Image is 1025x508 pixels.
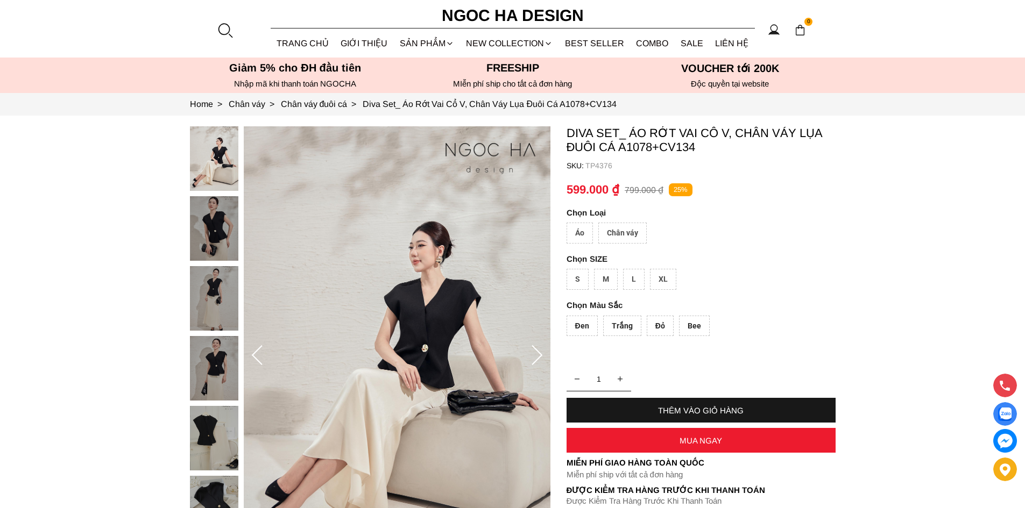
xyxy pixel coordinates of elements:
div: MUA NGAY [567,436,836,445]
h6: SKU: [567,161,585,170]
div: THÊM VÀO GIỎ HÀNG [567,406,836,415]
img: Diva Set_ Áo Rớt Vai Cổ V, Chân Váy Lụa Đuôi Cá A1078+CV134_mini_4 [190,406,238,470]
div: Chân váy [598,223,647,244]
a: Link to Diva Set_ Áo Rớt Vai Cổ V, Chân Váy Lụa Đuôi Cá A1078+CV134 [363,99,617,109]
a: Link to Chân váy [229,99,281,109]
a: Ngoc Ha Design [432,3,593,28]
font: Miễn phí ship với tất cả đơn hàng [567,470,683,479]
a: Link to Chân váy đuôi cá [281,99,363,109]
font: Nhập mã khi thanh toán NGOCHA [234,79,356,88]
p: 25% [669,183,692,197]
div: Đỏ [647,316,674,337]
div: XL [650,269,676,290]
a: Link to Home [190,99,229,109]
font: Freeship [486,62,539,74]
span: > [213,99,227,109]
p: Màu Sắc [567,300,805,310]
font: Giảm 5% cho ĐH đầu tiên [229,62,361,74]
h5: VOUCHER tới 200K [625,62,836,75]
h6: Độc quyền tại website [625,79,836,89]
span: 0 [804,18,813,26]
div: S [567,269,589,290]
a: GIỚI THIỆU [335,29,394,58]
font: Miễn phí giao hàng toàn quốc [567,458,704,467]
a: Display image [993,402,1017,426]
span: > [347,99,360,109]
p: 599.000 ₫ [567,183,619,197]
img: Diva Set_ Áo Rớt Vai Cổ V, Chân Váy Lụa Đuôi Cá A1078+CV134_mini_2 [190,266,238,331]
div: Trắng [603,316,641,337]
p: 799.000 ₫ [625,185,663,195]
input: Quantity input [567,368,631,390]
img: img-CART-ICON-ksit0nf1 [794,24,806,36]
a: messenger [993,429,1017,453]
div: M [594,269,618,290]
p: Được Kiểm Tra Hàng Trước Khi Thanh Toán [567,485,836,495]
div: SẢN PHẨM [394,29,461,58]
div: L [623,269,645,290]
img: Diva Set_ Áo Rớt Vai Cổ V, Chân Váy Lụa Đuôi Cá A1078+CV134_mini_1 [190,196,238,261]
p: Diva Set_ Áo Rớt Vai Cổ V, Chân Váy Lụa Đuôi Cá A1078+CV134 [567,126,836,154]
p: Loại [567,208,805,217]
span: > [265,99,279,109]
div: Bee [679,316,710,337]
h6: MIễn phí ship cho tất cả đơn hàng [407,79,618,89]
a: BEST SELLER [559,29,631,58]
img: Display image [998,407,1012,421]
p: TP4376 [585,161,836,170]
a: SALE [675,29,710,58]
a: NEW COLLECTION [460,29,559,58]
p: Được Kiểm Tra Hàng Trước Khi Thanh Toán [567,496,836,506]
img: Diva Set_ Áo Rớt Vai Cổ V, Chân Váy Lụa Đuôi Cá A1078+CV134_mini_0 [190,126,238,191]
img: Diva Set_ Áo Rớt Vai Cổ V, Chân Váy Lụa Đuôi Cá A1078+CV134_mini_3 [190,336,238,400]
div: Áo [567,223,593,244]
p: SIZE [567,254,836,263]
div: Đen [567,316,598,337]
a: LIÊN HỆ [709,29,755,58]
a: Combo [630,29,675,58]
a: TRANG CHỦ [271,29,335,58]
